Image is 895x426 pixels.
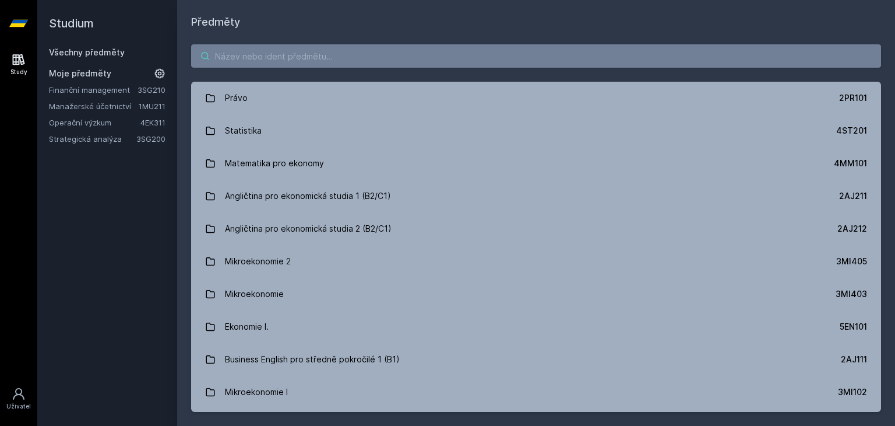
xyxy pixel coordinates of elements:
div: Právo [225,86,248,110]
a: Mikroekonomie I 3MI102 [191,376,881,408]
div: Business English pro středně pokročilé 1 (B1) [225,348,400,371]
a: Angličtina pro ekonomická studia 1 (B2/C1) 2AJ211 [191,180,881,212]
a: Statistika 4ST201 [191,114,881,147]
div: Ekonomie I. [225,315,269,338]
a: Strategická analýza [49,133,136,145]
div: 2PR101 [839,92,867,104]
a: Matematika pro ekonomy 4MM101 [191,147,881,180]
a: Manažerské účetnictví [49,100,139,112]
a: Study [2,47,35,82]
a: Všechny předměty [49,47,125,57]
div: Statistika [225,119,262,142]
a: Právo 2PR101 [191,82,881,114]
a: 3SG210 [138,85,165,95]
div: 2AJ211 [839,190,867,202]
a: 1MU211 [139,102,165,111]
div: Mikroekonomie 2 [225,250,291,273]
div: 4MM101 [834,158,867,169]
div: Mikroekonomie [225,282,284,306]
div: 3MI102 [838,386,867,398]
div: Angličtina pro ekonomická studia 1 (B2/C1) [225,184,391,208]
a: 3SG200 [136,134,165,144]
span: Moje předměty [49,68,111,79]
h1: Předměty [191,14,881,30]
a: Finanční management [49,84,138,96]
div: Angličtina pro ekonomická studia 2 (B2/C1) [225,217,392,240]
div: 5EN101 [840,321,867,333]
a: Ekonomie I. 5EN101 [191,310,881,343]
a: Business English pro středně pokročilé 1 (B1) 2AJ111 [191,343,881,376]
a: Uživatel [2,381,35,417]
div: Study [10,68,27,76]
div: Matematika pro ekonomy [225,152,324,175]
input: Název nebo ident předmětu… [191,44,881,68]
a: Operační výzkum [49,117,140,128]
div: 2AJ111 [841,354,867,365]
div: Mikroekonomie I [225,380,288,404]
a: Mikroekonomie 3MI403 [191,278,881,310]
div: 2AJ212 [837,223,867,235]
a: 4EK311 [140,118,165,127]
a: Mikroekonomie 2 3MI405 [191,245,881,278]
div: 4ST201 [836,125,867,137]
div: Uživatel [6,402,31,411]
div: 3MI403 [836,288,867,300]
div: 3MI405 [836,256,867,267]
a: Angličtina pro ekonomická studia 2 (B2/C1) 2AJ212 [191,212,881,245]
